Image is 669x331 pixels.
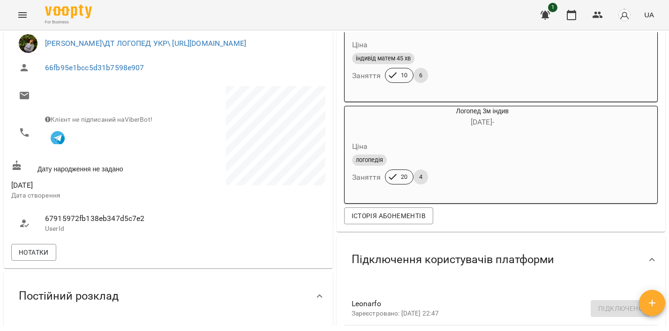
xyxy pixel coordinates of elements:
img: Гончаренко Світлана Володимирівна\ДТ ЛОГОПЕД УКР\ https://us06web.zoom.us/j/81989846243 [19,34,38,53]
p: Дата створення [11,191,166,200]
span: 1 [548,3,557,12]
button: Menu [11,4,34,26]
span: Підключення користувачів платформи [352,252,554,267]
img: Telegram [51,131,65,145]
span: логопедія [352,156,387,164]
span: Постійний розклад [19,289,119,303]
a: [PERSON_NAME]\ДТ ЛОГОПЕД УКР\ [URL][DOMAIN_NAME] [45,39,246,48]
span: [DATE] [11,180,166,191]
span: індивід матем 45 хв [352,54,414,63]
span: 6 [413,71,428,80]
h6: Заняття [352,69,381,82]
span: Нотатки [19,247,49,258]
span: Leonarfo [352,298,636,309]
span: For Business [45,19,92,25]
span: 10 [395,71,413,80]
span: Історія абонементів [352,210,426,221]
a: 66fb95e1bcc5d31b7598e907 [45,63,144,72]
span: Клієнт не підписаний на ViberBot! [45,116,152,123]
div: Логопед 3м індив [390,106,576,129]
h6: Ціна [352,38,368,51]
span: 4 [413,173,428,181]
div: Постійний розклад [4,272,333,320]
h6: Заняття [352,171,381,184]
span: [DATE] - [471,118,494,126]
button: Логопед 3м індив[DATE]- ЦіналогопедіяЗаняття204 [345,106,576,196]
button: Нотатки [11,244,56,261]
button: UA [640,6,658,23]
span: UA [644,10,654,20]
p: Зареєстровано: [DATE] 22:47 [352,309,636,318]
button: Історія абонементів [344,207,433,224]
span: 67915972fb138eb347d5c7e2 [45,213,159,224]
p: UserId [45,224,159,234]
img: avatar_s.png [618,8,631,22]
img: Voopty Logo [45,5,92,18]
div: Дату народження не задано [9,158,168,176]
div: Логопед 3м індив [345,106,390,129]
span: 20 [395,173,413,181]
button: Клієнт підписаний на VooptyBot [45,125,70,150]
button: Цінаіндивід матем 45 хвЗаняття106 [345,5,636,94]
div: Підключення користувачів платформи [337,235,666,284]
h6: Ціна [352,140,368,153]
